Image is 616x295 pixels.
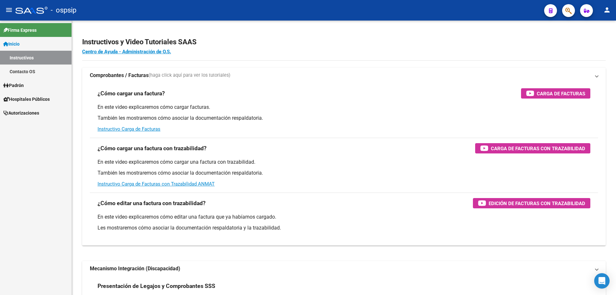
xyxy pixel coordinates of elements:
h3: ¿Cómo cargar una factura con trazabilidad? [98,144,207,153]
h2: Instructivos y Video Tutoriales SAAS [82,36,606,48]
button: Carga de Facturas [521,88,590,99]
p: En este video explicaremos cómo cargar una factura con trazabilidad. [98,159,590,166]
mat-icon: menu [5,6,13,14]
mat-icon: person [603,6,611,14]
h3: ¿Cómo cargar una factura? [98,89,165,98]
h3: Presentación de Legajos y Comprobantes SSS [98,282,215,291]
div: Comprobantes / Facturas(haga click aquí para ver los tutoriales) [82,83,606,246]
p: En este video explicaremos cómo cargar facturas. [98,104,590,111]
span: Firma Express [3,27,37,34]
div: Open Intercom Messenger [594,273,610,289]
h3: ¿Cómo editar una factura con trazabilidad? [98,199,206,208]
button: Edición de Facturas con Trazabilidad [473,198,590,208]
a: Instructivo Carga de Facturas con Trazabilidad ANMAT [98,181,215,187]
span: Inicio [3,40,20,48]
mat-expansion-panel-header: Comprobantes / Facturas(haga click aquí para ver los tutoriales) [82,68,606,83]
mat-expansion-panel-header: Mecanismo Integración (Discapacidad) [82,261,606,276]
p: Les mostraremos cómo asociar la documentación respaldatoria y la trazabilidad. [98,224,590,231]
a: Instructivo Carga de Facturas [98,126,160,132]
p: También les mostraremos cómo asociar la documentación respaldatoria. [98,115,590,122]
span: (haga click aquí para ver los tutoriales) [149,72,230,79]
span: Edición de Facturas con Trazabilidad [489,199,585,207]
span: - ospsip [51,3,76,17]
strong: Mecanismo Integración (Discapacidad) [90,265,180,272]
strong: Comprobantes / Facturas [90,72,149,79]
span: Padrón [3,82,24,89]
span: Hospitales Públicos [3,96,50,103]
span: Autorizaciones [3,109,39,117]
p: También les mostraremos cómo asociar la documentación respaldatoria. [98,169,590,177]
span: Carga de Facturas [537,90,585,98]
button: Carga de Facturas con Trazabilidad [475,143,590,153]
p: En este video explicaremos cómo editar una factura que ya habíamos cargado. [98,213,590,221]
a: Centro de Ayuda - Administración de O.S. [82,49,171,55]
span: Carga de Facturas con Trazabilidad [491,144,585,152]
